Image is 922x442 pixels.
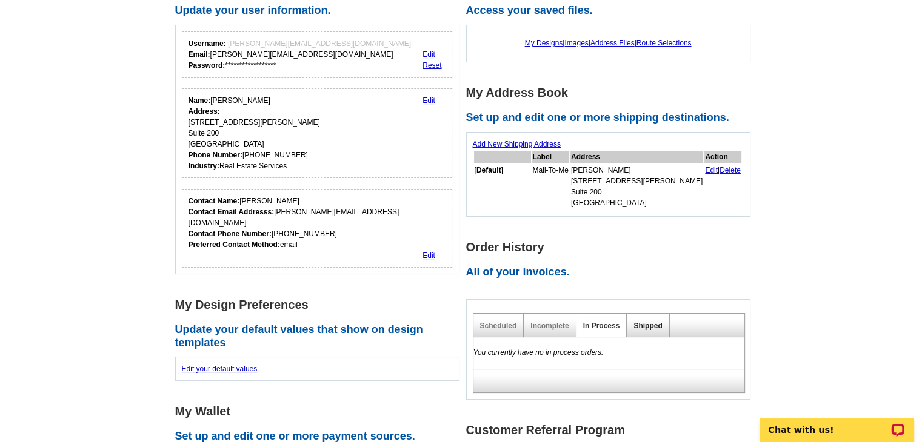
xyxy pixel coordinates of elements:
h1: Customer Referral Program [466,424,757,437]
h2: All of your invoices. [466,266,757,279]
strong: Industry: [189,162,219,170]
strong: Preferred Contact Method: [189,240,280,249]
div: | | | [473,31,744,54]
h2: Set up and edit one or more shipping destinations. [466,111,757,125]
a: Edit your default values [182,364,258,373]
a: Delete [720,166,741,174]
span: [PERSON_NAME][EMAIL_ADDRESS][DOMAIN_NAME] [228,39,411,48]
h2: Update your default values that show on design templates [175,323,466,349]
iframe: LiveChat chat widget [752,404,922,442]
strong: Contact Name: [189,197,240,205]
h1: My Design Preferences [175,299,466,311]
a: Reset [423,61,441,70]
th: Action [704,151,741,163]
h1: My Wallet [175,405,466,418]
a: Address Files [590,39,635,47]
a: Images [564,39,588,47]
th: Address [570,151,703,163]
strong: Contact Email Addresss: [189,208,275,216]
b: Default [476,166,501,174]
td: [ ] [474,164,531,209]
strong: Password: [189,61,225,70]
strong: Username: [189,39,226,48]
strong: Address: [189,107,220,116]
h2: Update your user information. [175,4,466,18]
div: Your personal details. [182,88,453,178]
strong: Phone Number: [189,151,242,159]
a: My Designs [525,39,563,47]
th: Label [532,151,569,163]
a: Edit [705,166,718,174]
strong: Email: [189,50,210,59]
h2: Access your saved files. [466,4,757,18]
td: | [704,164,741,209]
a: Edit [423,251,435,260]
strong: Name: [189,96,211,105]
em: You currently have no in process orders. [473,348,604,357]
a: Edit [423,50,435,59]
strong: Contact Phone Number: [189,229,272,238]
td: Mail-To-Me [532,164,569,209]
a: Incomplete [530,322,569,330]
a: In Process [583,322,620,330]
div: Who should we contact regarding order issues? [182,189,453,268]
h1: Order History [466,241,757,254]
td: [PERSON_NAME] [STREET_ADDRESS][PERSON_NAME] Suite 200 [GEOGRAPHIC_DATA] [570,164,703,209]
a: Edit [423,96,435,105]
div: [PERSON_NAME] [PERSON_NAME][EMAIL_ADDRESS][DOMAIN_NAME] [PHONE_NUMBER] email [189,196,446,250]
a: Route Selections [636,39,692,47]
div: Your login information. [182,31,453,78]
a: Scheduled [480,322,517,330]
div: [PERSON_NAME] [STREET_ADDRESS][PERSON_NAME] Suite 200 [GEOGRAPHIC_DATA] [PHONE_NUMBER] Real Estat... [189,95,320,171]
a: Add New Shipping Address [473,140,561,148]
a: Shipped [633,322,662,330]
h1: My Address Book [466,87,757,99]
